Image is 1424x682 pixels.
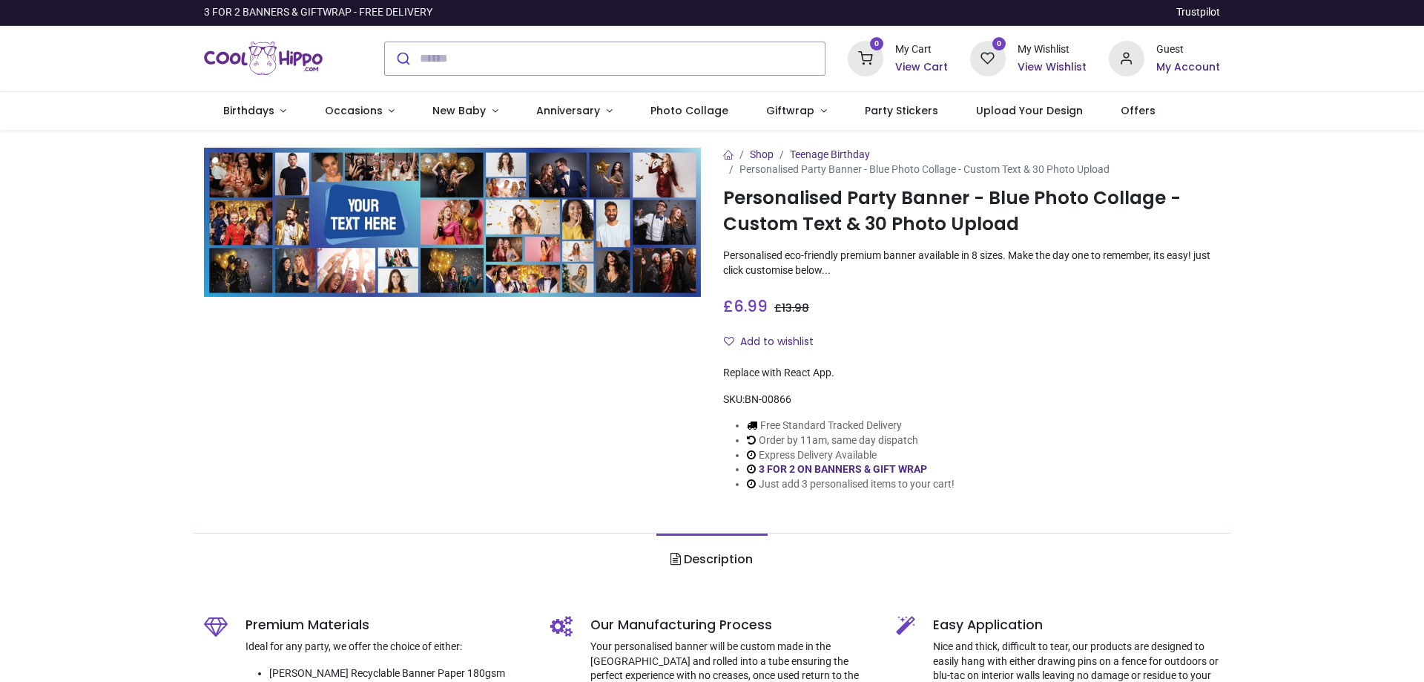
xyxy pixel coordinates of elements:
span: New Baby [432,103,486,118]
div: Guest [1156,42,1220,57]
h1: Personalised Party Banner - Blue Photo Collage - Custom Text & 30 Photo Upload [723,186,1220,237]
span: 6.99 [734,295,768,317]
i: Add to wishlist [724,336,734,347]
span: Giftwrap [766,103,814,118]
a: 0 [848,51,883,63]
a: Trustpilot [1176,5,1220,20]
a: View Cart [895,60,948,75]
span: Anniversary [536,103,600,118]
div: My Cart [895,42,948,57]
a: Giftwrap [747,92,845,131]
h5: Easy Application [933,616,1220,635]
span: £ [774,301,809,315]
li: Free Standard Tracked Delivery [747,419,955,433]
span: Upload Your Design [976,103,1083,118]
span: Occasions [325,103,383,118]
span: £ [723,295,768,317]
span: Party Stickers [865,103,938,118]
a: Anniversary [517,92,631,131]
a: Logo of Cool Hippo [204,38,323,79]
li: Order by 11am, same day dispatch [747,433,955,448]
a: 3 FOR 2 ON BANNERS & GIFT WRAP [759,463,927,475]
a: Teenage Birthday [790,148,870,160]
a: Shop [750,148,774,160]
a: Description [656,534,767,586]
p: Ideal for any party, we offer the choice of either: [245,640,528,655]
a: View Wishlist [1018,60,1087,75]
div: SKU: [723,393,1220,407]
a: Occasions [306,92,414,131]
span: BN-00866 [745,393,791,405]
sup: 0 [992,37,1006,51]
a: My Account [1156,60,1220,75]
div: 3 FOR 2 BANNERS & GIFTWRAP - FREE DELIVERY [204,5,432,20]
p: Personalised eco-friendly premium banner available in 8 sizes. Make the day one to remember, its ... [723,249,1220,278]
div: Replace with React App. [723,366,1220,381]
a: Birthdays [204,92,306,131]
li: Express Delivery Available [747,448,955,463]
span: 13.98 [782,301,809,315]
h5: Premium Materials [245,616,528,635]
div: My Wishlist [1018,42,1087,57]
img: Personalised Party Banner - Blue Photo Collage - Custom Text & 30 Photo Upload [204,148,701,297]
span: Birthdays [223,103,274,118]
img: Cool Hippo [204,38,323,79]
li: Just add 3 personalised items to your cart! [747,477,955,492]
button: Submit [385,42,420,75]
sup: 0 [870,37,884,51]
span: Offers [1121,103,1156,118]
a: New Baby [414,92,518,131]
h5: Our Manufacturing Process [590,616,874,635]
a: 0 [970,51,1006,63]
li: [PERSON_NAME] Recyclable Banner Paper 180gsm [269,666,528,681]
span: Personalised Party Banner - Blue Photo Collage - Custom Text & 30 Photo Upload [739,163,1110,175]
button: Add to wishlistAdd to wishlist [723,329,826,355]
span: Photo Collage [650,103,728,118]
